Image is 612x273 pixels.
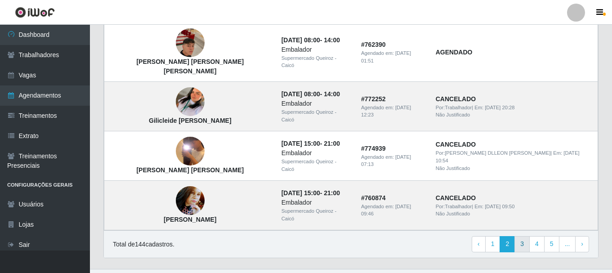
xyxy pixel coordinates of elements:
strong: CANCELADO [436,95,476,103]
div: Agendado em: [361,153,425,169]
time: [DATE] 10:54 [436,150,580,163]
time: 21:00 [324,140,340,147]
img: huana kerolayne da silva pereira [176,182,205,220]
a: 3 [514,236,530,252]
strong: # 762390 [361,41,386,48]
div: Agendado em: [361,203,425,218]
span: Por: Trabalhador [436,204,472,209]
strong: CANCELADO [436,194,476,201]
img: CoreUI Logo [15,7,55,18]
img: Ezequiel Sales de Medeiros Dantas [176,18,205,69]
time: 14:00 [324,36,340,44]
a: 5 [544,236,559,252]
time: [DATE] 08:00 [281,90,320,98]
span: Por: [PERSON_NAME] DLLEON [PERSON_NAME] [436,150,551,156]
img: Harlley Gean Santos de Farias [176,119,205,183]
a: 4 [529,236,545,252]
p: Total de 144 cadastros. [113,240,174,249]
strong: - [281,189,340,197]
time: [DATE] 08:00 [281,36,320,44]
div: | Em: [436,104,592,112]
nav: pagination [472,236,589,252]
strong: # 772252 [361,95,386,103]
strong: [PERSON_NAME] [PERSON_NAME] [PERSON_NAME] [136,58,244,75]
strong: - [281,90,340,98]
time: 14:00 [324,90,340,98]
span: › [581,240,583,247]
time: [DATE] 20:28 [485,105,514,110]
time: [DATE] 15:00 [281,140,320,147]
div: | Em: [436,203,592,210]
strong: [PERSON_NAME] [PERSON_NAME] [136,166,244,174]
div: Embalador [281,45,350,54]
time: 21:00 [324,189,340,197]
div: Supermercado Queiroz - Caicó [281,158,350,173]
a: ... [559,236,576,252]
strong: - [281,140,340,147]
time: [DATE] 15:00 [281,189,320,197]
div: Agendado em: [361,104,425,119]
time: [DATE] 09:50 [485,204,514,209]
span: Por: Trabalhador [436,105,472,110]
a: Next [575,236,589,252]
strong: Gilicleide [PERSON_NAME] [149,117,232,124]
a: 2 [500,236,515,252]
img: Gilicleide Chirle de Lucena [176,76,205,128]
time: [DATE] 01:51 [361,50,411,63]
strong: [PERSON_NAME] [164,216,216,223]
div: Embalador [281,99,350,108]
div: Não Justificado [436,165,592,172]
div: Supermercado Queiroz - Caicó [281,207,350,223]
div: Supermercado Queiroz - Caicó [281,108,350,124]
strong: CANCELADO [436,141,476,148]
strong: # 760874 [361,194,386,201]
strong: # 774939 [361,145,386,152]
div: Embalador [281,148,350,158]
div: Agendado em: [361,49,425,65]
div: Supermercado Queiroz - Caicó [281,54,350,70]
span: ‹ [478,240,480,247]
div: Não Justificado [436,111,592,119]
strong: - [281,36,340,44]
div: Não Justificado [436,210,592,218]
strong: AGENDADO [436,49,473,56]
div: | Em: [436,149,592,165]
a: Previous [472,236,486,252]
div: Embalador [281,198,350,207]
a: 1 [485,236,500,252]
